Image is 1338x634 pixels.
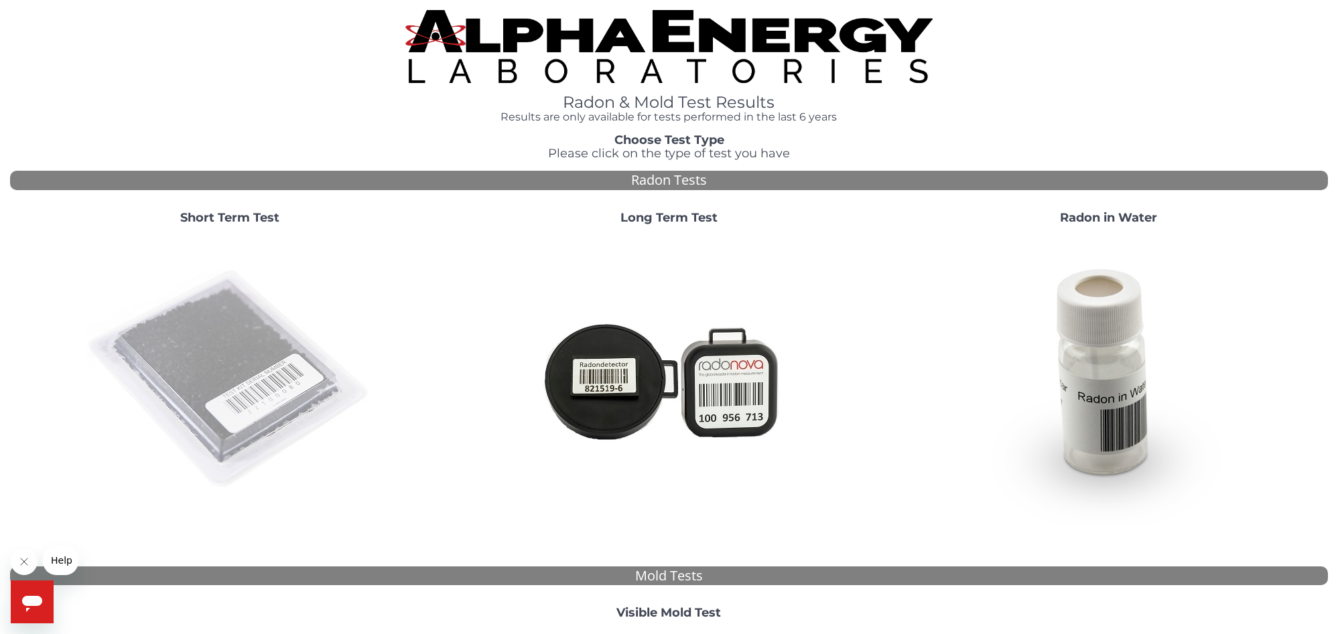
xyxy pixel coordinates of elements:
[86,236,374,524] img: ShortTerm.jpg
[614,133,724,147] strong: Choose Test Type
[405,10,933,83] img: TightCrop.jpg
[10,171,1328,190] div: Radon Tests
[180,210,279,225] strong: Short Term Test
[620,210,718,225] strong: Long Term Test
[548,146,790,161] span: Please click on the type of test you have
[1060,210,1157,225] strong: Radon in Water
[11,580,54,623] iframe: Button to launch messaging window
[964,236,1252,524] img: RadoninWater.jpg
[11,548,38,575] iframe: Close message
[405,94,933,111] h1: Radon & Mold Test Results
[405,111,933,123] h4: Results are only available for tests performed in the last 6 years
[10,566,1328,586] div: Mold Tests
[616,605,721,620] strong: Visible Mold Test
[43,546,78,575] iframe: Message from company
[525,236,813,524] img: Radtrak2vsRadtrak3.jpg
